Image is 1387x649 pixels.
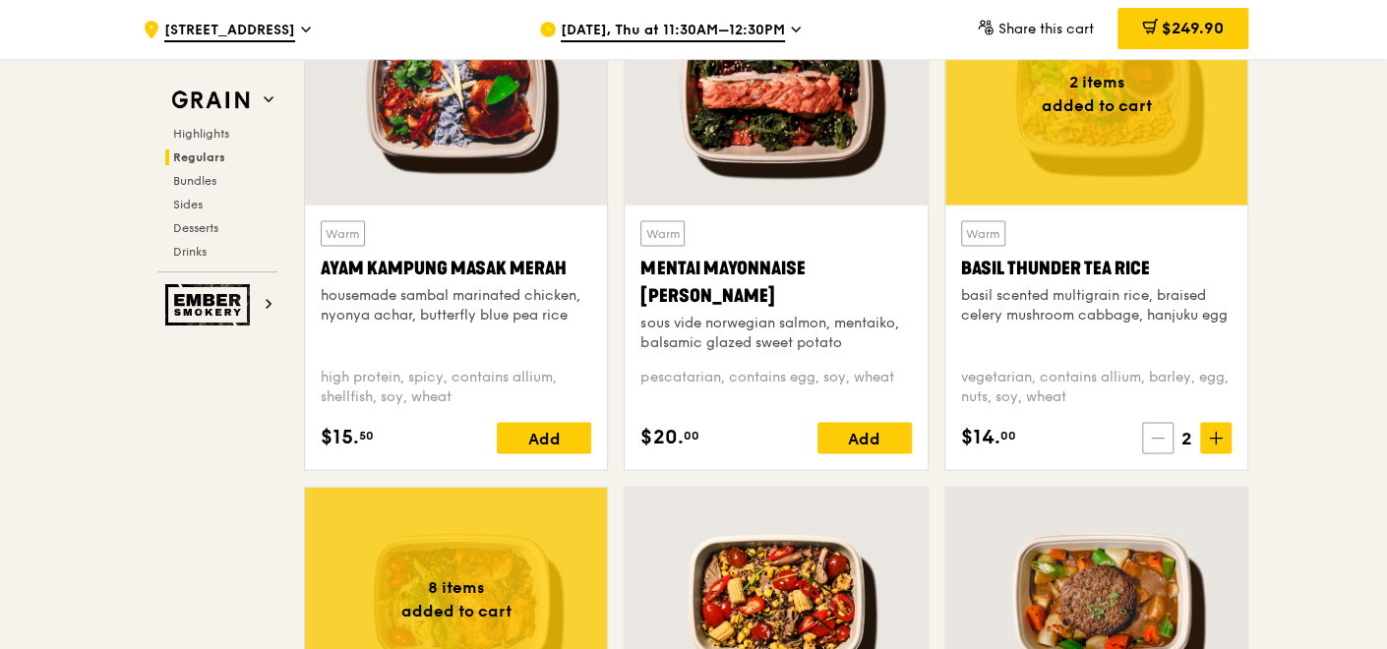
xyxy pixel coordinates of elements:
span: Desserts [173,221,218,235]
span: $249.90 [1162,19,1224,37]
div: Ayam Kampung Masak Merah [321,254,591,281]
div: vegetarian, contains allium, barley, egg, nuts, soy, wheat [961,367,1232,406]
div: Warm [640,220,685,246]
span: $15. [321,422,359,451]
span: [DATE], Thu at 11:30AM–12:30PM [561,21,785,42]
div: housemade sambal marinated chicken, nyonya achar, butterfly blue pea rice [321,285,591,324]
div: sous vide norwegian salmon, mentaiko, balsamic glazed sweet potato [640,313,911,352]
div: Basil Thunder Tea Rice [961,254,1232,281]
span: $20. [640,422,683,451]
span: 00 [683,427,698,442]
span: Sides [173,198,203,211]
span: $14. [961,422,1000,451]
div: Warm [321,220,365,246]
span: 2 [1174,424,1200,451]
span: Bundles [173,174,216,188]
div: high protein, spicy, contains allium, shellfish, soy, wheat [321,367,591,406]
img: Grain web logo [165,83,256,118]
div: basil scented multigrain rice, braised celery mushroom cabbage, hanjuku egg [961,285,1232,324]
div: Add [817,422,912,453]
div: Mentai Mayonnaise [PERSON_NAME] [640,254,911,309]
div: pescatarian, contains egg, soy, wheat [640,367,911,406]
span: [STREET_ADDRESS] [164,21,295,42]
img: Ember Smokery web logo [165,284,256,325]
div: Warm [961,220,1005,246]
div: Add [497,422,591,453]
span: 50 [359,427,374,442]
span: Share this cart [998,21,1094,37]
span: Highlights [173,127,229,141]
span: 00 [1000,427,1016,442]
span: Regulars [173,150,225,164]
span: Drinks [173,245,207,259]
